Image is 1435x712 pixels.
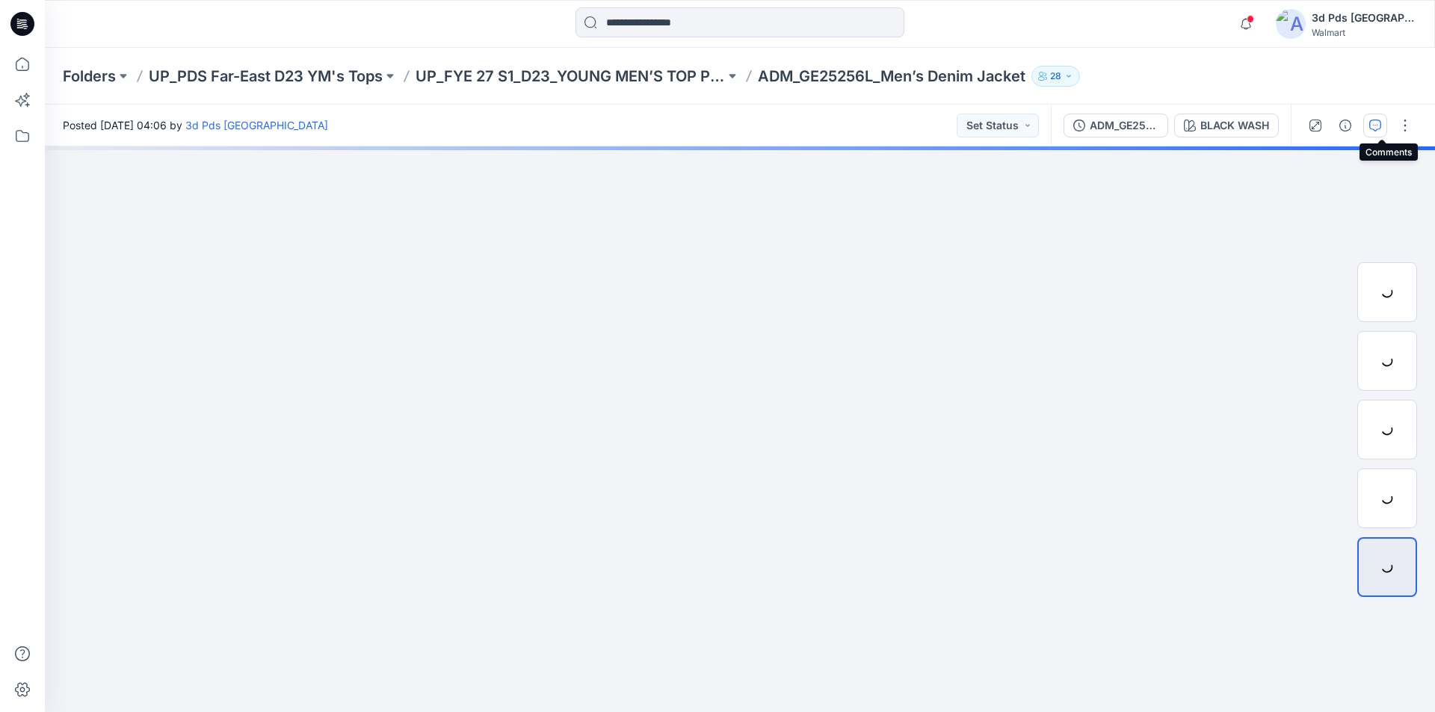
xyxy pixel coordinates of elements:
a: UP_FYE 27 S1_D23_YOUNG MEN’S TOP PDS/[GEOGRAPHIC_DATA] [416,66,725,87]
p: ADM_GE25256L_Men’s Denim Jacket [758,66,1025,87]
button: BLACK WASH [1174,114,1279,137]
a: UP_PDS Far-East D23 YM's Tops [149,66,383,87]
button: ADM_GE25256L_Men’s Denim Jacket [1064,114,1168,137]
div: BLACK WASH [1200,117,1269,134]
span: Posted [DATE] 04:06 by [63,117,328,133]
div: 3d Pds [GEOGRAPHIC_DATA] [1312,9,1416,27]
div: Walmart [1312,27,1416,38]
button: 28 [1031,66,1080,87]
div: ADM_GE25256L_Men’s Denim Jacket [1090,117,1158,134]
img: avatar [1276,9,1306,39]
a: Folders [63,66,116,87]
button: Details [1333,114,1357,137]
p: 28 [1050,68,1061,84]
a: 3d Pds [GEOGRAPHIC_DATA] [185,119,328,131]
